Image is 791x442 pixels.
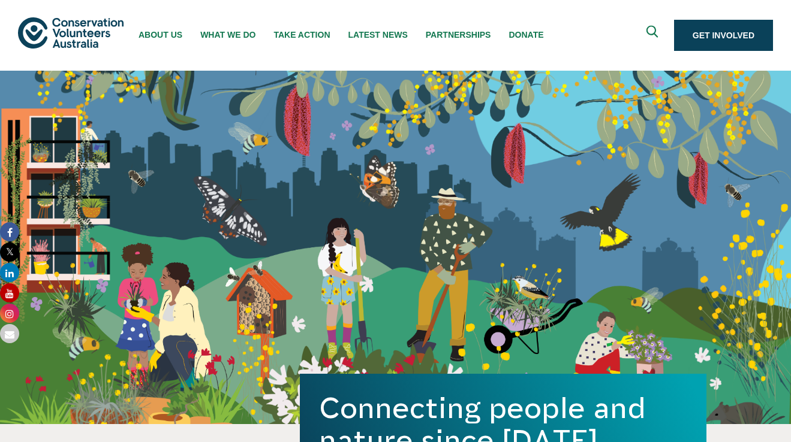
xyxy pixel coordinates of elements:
[348,30,408,40] span: Latest News
[139,30,182,40] span: About Us
[18,17,124,48] img: logo.svg
[646,26,661,46] span: Expand search box
[509,30,543,40] span: Donate
[426,30,491,40] span: Partnerships
[639,21,668,50] button: Expand search box Close search box
[200,30,255,40] span: What We Do
[674,20,773,51] a: Get Involved
[273,30,330,40] span: Take Action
